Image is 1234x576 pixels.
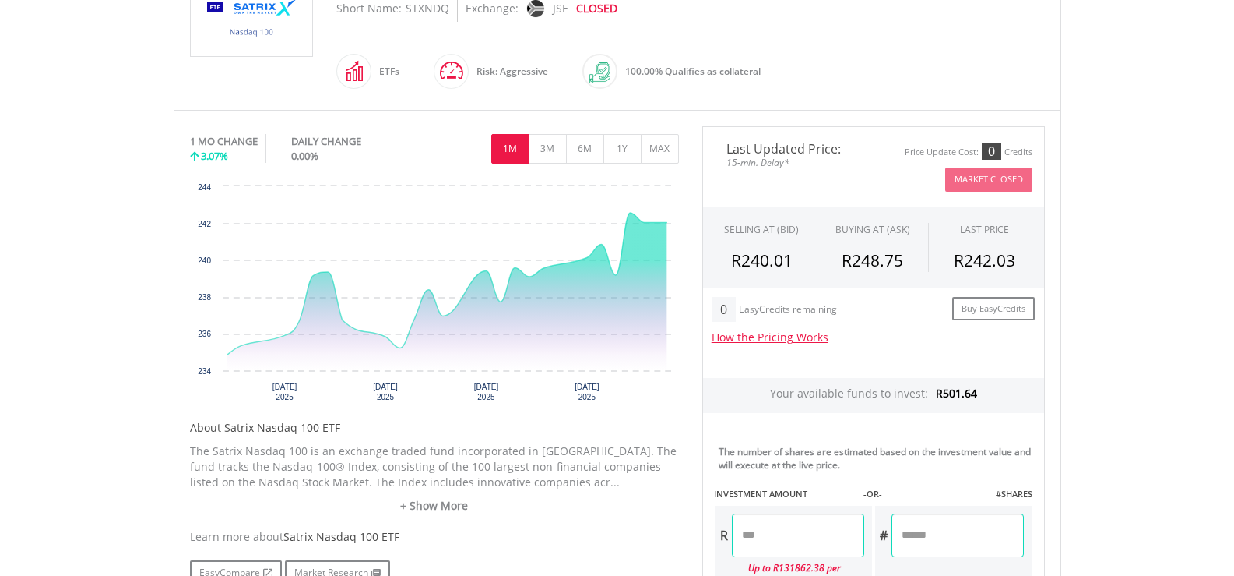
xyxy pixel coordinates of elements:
[905,147,979,158] div: Price Update Cost:
[835,223,910,236] span: BUYING AT (ASK)
[603,134,642,164] button: 1Y
[198,367,211,376] text: 234
[982,143,1001,160] div: 0
[198,293,211,302] text: 238
[724,223,799,236] div: SELLING AT (BID)
[291,134,413,149] div: DAILY CHANGE
[1004,147,1032,158] div: Credits
[625,65,761,78] span: 100.00% Qualifies as collateral
[945,168,1032,192] button: Market Closed
[589,62,610,83] img: collateral-qualifying-green.svg
[198,183,211,192] text: 244
[936,386,977,401] span: R501.64
[198,220,211,228] text: 242
[996,488,1032,500] label: #SHARES
[954,249,1015,271] span: R242.03
[190,178,679,412] div: Chart. Highcharts interactive chart.
[198,330,211,338] text: 236
[875,514,891,557] div: #
[719,445,1038,472] div: The number of shares are estimated based on the investment value and will execute at the live price.
[201,149,228,163] span: 3.07%
[575,383,599,401] text: [DATE] 2025
[291,149,318,163] span: 0.00%
[190,134,258,149] div: 1 MO CHANGE
[715,514,732,557] div: R
[715,143,862,155] span: Last Updated Price:
[712,297,736,322] div: 0
[529,134,567,164] button: 3M
[842,249,903,271] span: R248.75
[715,155,862,170] span: 15-min. Delay*
[641,134,679,164] button: MAX
[473,383,498,401] text: [DATE] 2025
[190,529,679,545] div: Learn more about
[566,134,604,164] button: 6M
[190,178,679,412] svg: Interactive chart
[712,330,828,345] a: How the Pricing Works
[373,383,398,401] text: [DATE] 2025
[190,443,679,490] p: The Satrix Nasdaq 100 is an exchange traded fund incorporated in [GEOGRAPHIC_DATA]. The fund trac...
[469,53,548,90] div: Risk: Aggressive
[190,498,679,514] a: + Show More
[952,297,1035,321] a: Buy EasyCredits
[190,420,679,436] h5: About Satrix Nasdaq 100 ETF
[731,249,793,271] span: R240.01
[371,53,399,90] div: ETFs
[283,529,399,544] span: Satrix Nasdaq 100 ETF
[272,383,297,401] text: [DATE] 2025
[703,378,1044,413] div: Your available funds to invest:
[198,256,211,265] text: 240
[863,488,882,500] label: -OR-
[714,488,807,500] label: INVESTMENT AMOUNT
[739,304,837,317] div: EasyCredits remaining
[960,223,1009,236] div: LAST PRICE
[491,134,529,164] button: 1M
